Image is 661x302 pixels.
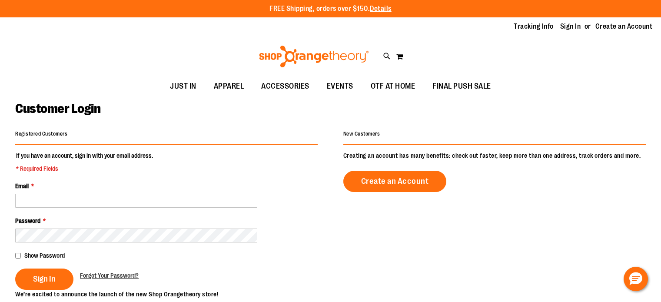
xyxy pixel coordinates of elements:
[15,269,73,290] button: Sign In
[318,76,362,96] a: EVENTS
[343,151,646,160] p: Creating an account has many benefits: check out faster, keep more than one address, track orders...
[15,151,154,173] legend: If you have an account, sign in with your email address.
[16,164,153,173] span: * Required Fields
[252,76,318,96] a: ACCESSORIES
[560,22,581,31] a: Sign In
[371,76,415,96] span: OTF AT HOME
[15,183,29,189] span: Email
[161,76,205,96] a: JUST IN
[15,290,331,299] p: We’re excited to announce the launch of the new Shop Orangetheory store!
[343,171,447,192] a: Create an Account
[624,267,648,291] button: Hello, have a question? Let’s chat.
[214,76,244,96] span: APPAREL
[33,274,56,284] span: Sign In
[514,22,554,31] a: Tracking Info
[24,252,65,259] span: Show Password
[362,76,424,96] a: OTF AT HOME
[80,272,139,279] span: Forgot Your Password?
[15,131,67,137] strong: Registered Customers
[170,76,196,96] span: JUST IN
[261,76,309,96] span: ACCESSORIES
[80,271,139,280] a: Forgot Your Password?
[269,4,392,14] p: FREE Shipping, orders over $150.
[595,22,653,31] a: Create an Account
[15,217,40,224] span: Password
[327,76,353,96] span: EVENTS
[205,76,253,96] a: APPAREL
[424,76,500,96] a: FINAL PUSH SALE
[258,46,370,67] img: Shop Orangetheory
[15,101,100,116] span: Customer Login
[361,176,429,186] span: Create an Account
[343,131,380,137] strong: New Customers
[370,5,392,13] a: Details
[432,76,491,96] span: FINAL PUSH SALE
